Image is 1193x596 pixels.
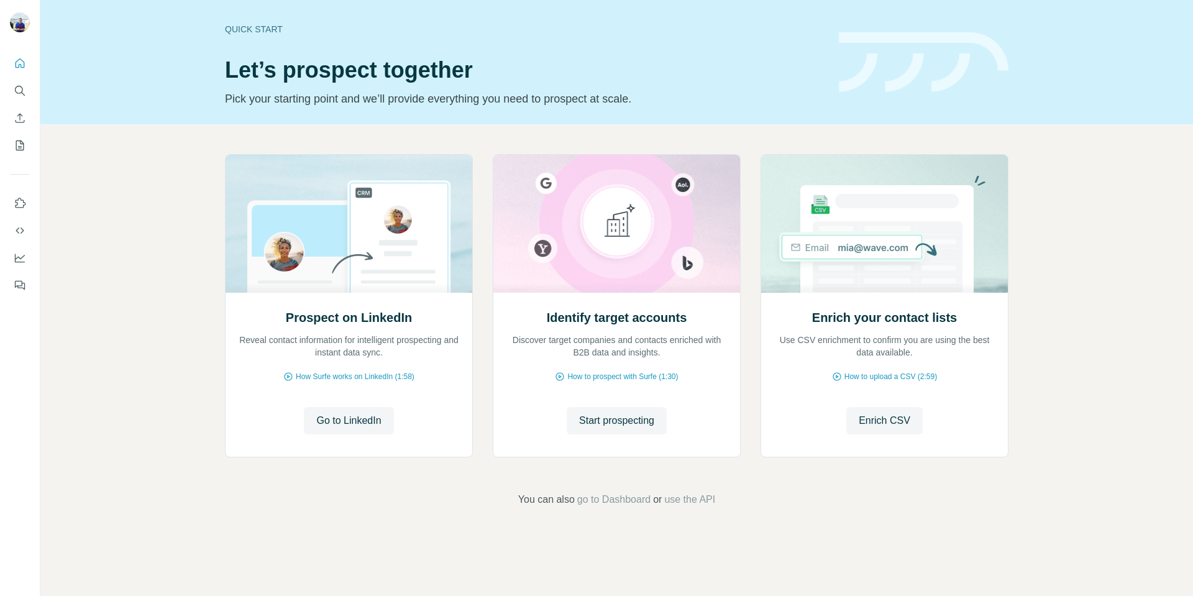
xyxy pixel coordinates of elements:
img: Enrich your contact lists [761,155,1008,293]
span: How to prospect with Surfe (1:30) [567,371,678,382]
button: Quick start [10,52,30,75]
button: Search [10,80,30,102]
h2: Identify target accounts [547,309,687,326]
span: or [653,492,662,507]
button: Dashboard [10,247,30,269]
button: go to Dashboard [577,492,651,507]
img: Identify target accounts [493,155,741,293]
h1: Let’s prospect together [225,58,824,83]
button: My lists [10,134,30,157]
span: Go to LinkedIn [316,413,381,428]
span: How to upload a CSV (2:59) [844,371,937,382]
span: Enrich CSV [859,413,910,428]
button: use the API [664,492,715,507]
h2: Enrich your contact lists [812,309,957,326]
img: Avatar [10,12,30,32]
p: Use CSV enrichment to confirm you are using the best data available. [774,334,995,359]
button: Feedback [10,274,30,296]
button: Go to LinkedIn [304,407,393,434]
button: Use Surfe on LinkedIn [10,192,30,214]
div: Quick start [225,23,824,35]
span: Start prospecting [579,413,654,428]
p: Discover target companies and contacts enriched with B2B data and insights. [506,334,728,359]
p: Reveal contact information for intelligent prospecting and instant data sync. [238,334,460,359]
button: Enrich CSV [10,107,30,129]
h2: Prospect on LinkedIn [286,309,412,326]
button: Use Surfe API [10,219,30,242]
button: Start prospecting [567,407,667,434]
img: Prospect on LinkedIn [225,155,473,293]
p: Pick your starting point and we’ll provide everything you need to prospect at scale. [225,90,824,108]
button: Enrich CSV [846,407,923,434]
img: banner [839,32,1008,93]
span: How Surfe works on LinkedIn (1:58) [296,371,414,382]
span: You can also [518,492,575,507]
